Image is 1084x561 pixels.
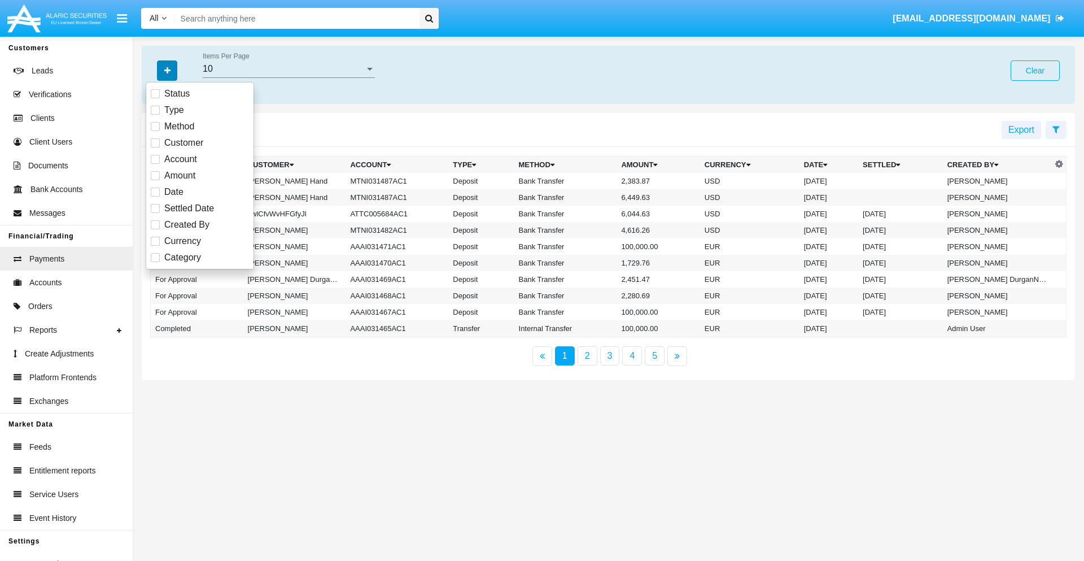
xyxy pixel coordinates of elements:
td: Deposit [448,189,514,206]
td: [PERSON_NAME] [943,222,1052,238]
td: MTNI031482AC1 [346,222,448,238]
span: Platform Frontends [29,372,97,384]
th: Date [799,156,858,173]
td: EUR [700,288,799,304]
td: Internal Transfer [514,320,617,337]
td: [DATE] [858,255,943,271]
span: Method [164,120,194,133]
td: [DATE] [799,288,858,304]
a: 1 [555,346,575,366]
td: [PERSON_NAME] [243,320,346,337]
td: Deposit [448,206,514,222]
td: [PERSON_NAME] [943,206,1052,222]
a: [EMAIL_ADDRESS][DOMAIN_NAME] [888,3,1070,34]
span: Documents [28,160,68,172]
button: Clear [1011,60,1060,81]
td: AAAI031468AC1 [346,288,448,304]
button: Export [1002,121,1041,139]
span: Payments [29,253,64,265]
td: [DATE] [799,255,858,271]
td: 4,616.26 [617,222,700,238]
span: Clients [30,112,55,124]
input: Search [175,8,416,29]
td: USD [700,189,799,206]
span: Leads [32,65,53,77]
span: Bank Accounts [30,184,83,195]
td: MTNI031487AC1 [346,189,448,206]
td: 6,044.63 [617,206,700,222]
td: USD [700,222,799,238]
span: Type [164,103,184,117]
a: 4 [622,346,642,366]
span: Accounts [29,277,62,289]
td: [DATE] [799,206,858,222]
td: Deposit [448,222,514,238]
td: 2,451.47 [617,271,700,288]
span: Create Adjustments [25,348,94,360]
td: AAAI031465AC1 [346,320,448,337]
th: Type [448,156,514,173]
td: Deposit [448,173,514,189]
a: All [141,12,175,24]
td: [DATE] [858,288,943,304]
a: 3 [600,346,620,366]
td: [DATE] [858,206,943,222]
td: [DATE] [799,238,858,255]
td: Deposit [448,271,514,288]
td: Transfer [448,320,514,337]
td: Bank Transfer [514,238,617,255]
td: For Approval [151,304,243,320]
span: Client Users [29,136,72,148]
span: Entitlement reports [29,465,96,477]
td: [PERSON_NAME] [943,173,1052,189]
td: Completed [151,320,243,337]
td: EUR [700,271,799,288]
th: Created By [943,156,1052,173]
td: Deposit [448,288,514,304]
span: 10 [203,64,213,73]
td: 2,383.87 [617,173,700,189]
td: [DATE] [858,222,943,238]
td: MTNI031487AC1 [346,173,448,189]
td: [DATE] [799,173,858,189]
td: Deposit [448,304,514,320]
td: Bank Transfer [514,304,617,320]
td: [DATE] [799,304,858,320]
th: Amount [617,156,700,173]
td: AAAI031469AC1 [346,271,448,288]
td: USD [700,206,799,222]
td: [PERSON_NAME] Hand [243,189,346,206]
td: AAAI031467AC1 [346,304,448,320]
td: For Approval [151,288,243,304]
td: AAAI031470AC1 [346,255,448,271]
span: Messages [29,207,65,219]
span: All [150,14,159,23]
span: Date [164,185,183,199]
td: 6,449.63 [617,189,700,206]
td: Deposit [448,255,514,271]
td: [DATE] [858,271,943,288]
td: EUR [700,320,799,337]
span: [EMAIL_ADDRESS][DOMAIN_NAME] [893,14,1050,23]
img: Logo image [6,2,108,35]
span: Settled Date [164,202,214,215]
span: Feeds [29,441,51,453]
a: 2 [578,346,597,366]
td: [DATE] [858,238,943,255]
td: [PERSON_NAME] DurganNotEnoughMoney [243,271,346,288]
td: [PERSON_NAME] [943,288,1052,304]
th: Method [514,156,617,173]
a: 5 [645,346,665,366]
td: vwlCfvWvHFGfyJl [243,206,346,222]
td: [PERSON_NAME] [243,288,346,304]
td: Bank Transfer [514,255,617,271]
td: [PERSON_NAME] [243,304,346,320]
td: [DATE] [799,320,858,337]
span: Reports [29,324,57,336]
span: Account [164,153,197,166]
td: Bank Transfer [514,288,617,304]
span: Created By [164,218,209,232]
span: Orders [28,301,53,312]
td: [DATE] [858,304,943,320]
td: [PERSON_NAME] [943,189,1052,206]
